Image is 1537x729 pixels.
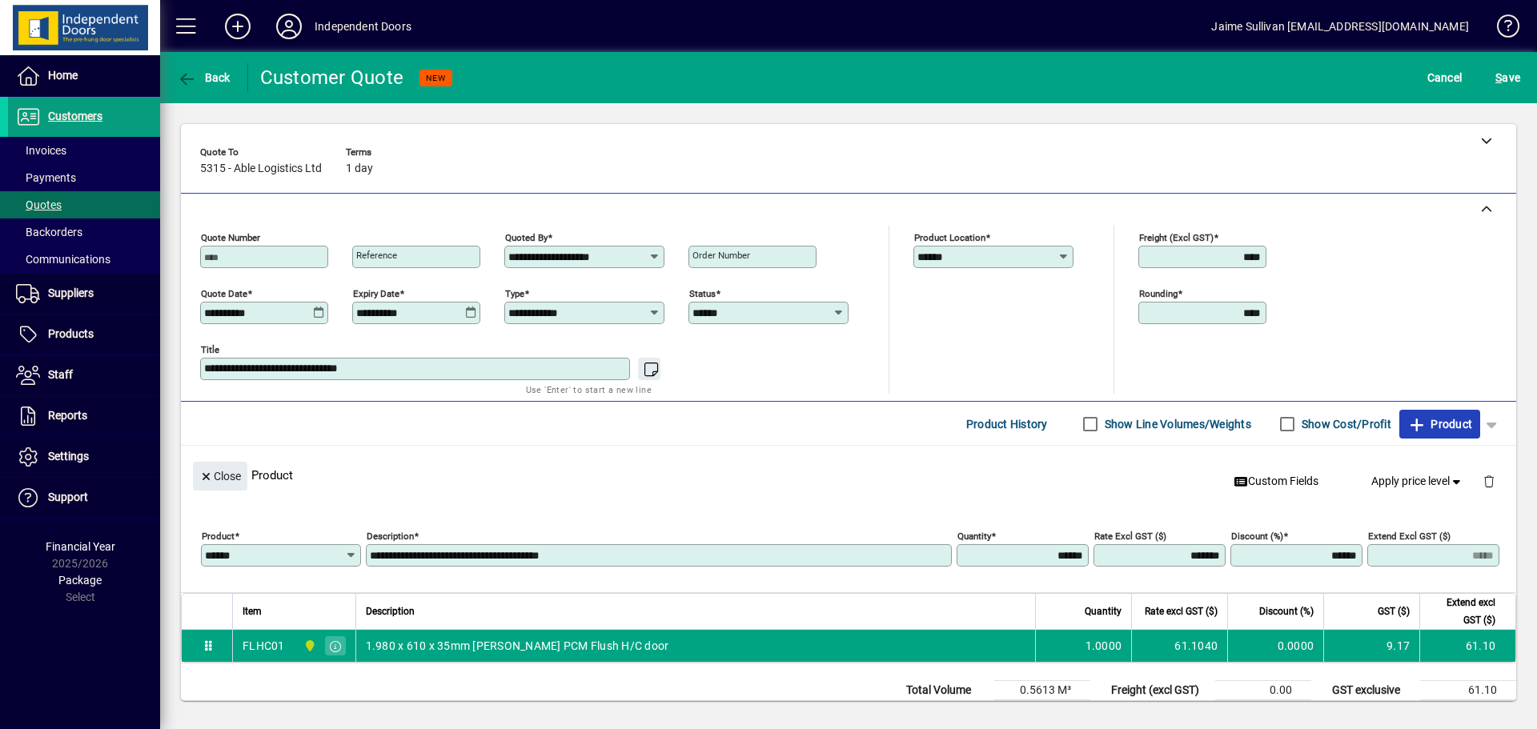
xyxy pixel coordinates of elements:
[199,463,241,490] span: Close
[1324,700,1420,719] td: GST
[1419,630,1515,662] td: 61.10
[1142,638,1218,654] div: 61.1040
[200,162,322,175] span: 5315 - Able Logistics Ltd
[1086,638,1122,654] span: 1.0000
[16,198,62,211] span: Quotes
[1423,63,1467,92] button: Cancel
[898,681,994,700] td: Total Volume
[260,65,404,90] div: Customer Quote
[8,274,160,314] a: Suppliers
[1420,700,1516,719] td: 9.17
[16,171,76,184] span: Payments
[1259,603,1314,620] span: Discount (%)
[173,63,235,92] button: Back
[1323,630,1419,662] td: 9.17
[48,286,94,299] span: Suppliers
[505,288,524,299] mat-label: Type
[1231,531,1283,542] mat-label: Discount (%)
[58,574,102,587] span: Package
[299,637,318,655] span: Timaru
[177,71,231,84] span: Back
[201,232,260,243] mat-label: Quote number
[189,468,251,483] app-page-header-button: Close
[16,144,66,157] span: Invoices
[8,396,160,436] a: Reports
[8,437,160,477] a: Settings
[201,288,247,299] mat-label: Quote date
[8,314,160,354] a: Products
[315,14,411,39] div: Independent Doors
[1085,603,1122,620] span: Quantity
[353,288,399,299] mat-label: Expiry date
[8,218,160,246] a: Backorders
[8,478,160,518] a: Support
[243,603,262,620] span: Item
[1399,410,1480,439] button: Product
[356,250,397,261] mat-label: Reference
[8,246,160,273] a: Communications
[366,638,669,654] span: 1.980 x 610 x 35mm [PERSON_NAME] PCM Flush H/C door
[1365,467,1471,496] button: Apply price level
[960,410,1054,439] button: Product History
[1103,700,1215,719] td: Rounding
[202,531,235,542] mat-label: Product
[1227,630,1323,662] td: 0.0000
[263,12,315,41] button: Profile
[1495,71,1502,84] span: S
[505,232,548,243] mat-label: Quoted by
[1470,474,1508,488] app-page-header-button: Delete
[8,164,160,191] a: Payments
[898,700,994,719] td: Total Weight
[1470,462,1508,500] button: Delete
[1227,467,1325,496] button: Custom Fields
[1430,594,1495,629] span: Extend excl GST ($)
[48,368,73,381] span: Staff
[994,700,1090,719] td: 0.0000 Kg
[966,411,1048,437] span: Product History
[181,446,1516,504] div: Product
[994,681,1090,700] td: 0.5613 M³
[1407,411,1472,437] span: Product
[1420,681,1516,700] td: 61.10
[1211,14,1469,39] div: Jaime Sullivan [EMAIL_ADDRESS][DOMAIN_NAME]
[526,380,652,399] mat-hint: Use 'Enter' to start a new line
[16,253,110,266] span: Communications
[1234,473,1318,490] span: Custom Fields
[201,344,219,355] mat-label: Title
[1491,63,1524,92] button: Save
[48,450,89,463] span: Settings
[243,638,285,654] div: FLHC01
[16,226,82,238] span: Backorders
[1324,681,1420,700] td: GST exclusive
[957,531,991,542] mat-label: Quantity
[1094,531,1166,542] mat-label: Rate excl GST ($)
[1495,65,1520,90] span: ave
[1102,416,1251,432] label: Show Line Volumes/Weights
[48,327,94,340] span: Products
[346,162,373,175] span: 1 day
[48,69,78,82] span: Home
[1215,681,1311,700] td: 0.00
[367,531,414,542] mat-label: Description
[48,409,87,422] span: Reports
[1298,416,1391,432] label: Show Cost/Profit
[1368,531,1451,542] mat-label: Extend excl GST ($)
[689,288,716,299] mat-label: Status
[160,63,248,92] app-page-header-button: Back
[212,12,263,41] button: Add
[46,540,115,553] span: Financial Year
[8,355,160,395] a: Staff
[48,110,102,122] span: Customers
[8,137,160,164] a: Invoices
[1145,603,1218,620] span: Rate excl GST ($)
[1371,473,1464,490] span: Apply price level
[193,462,247,491] button: Close
[1103,681,1215,700] td: Freight (excl GST)
[692,250,750,261] mat-label: Order number
[48,491,88,503] span: Support
[8,56,160,96] a: Home
[1427,65,1463,90] span: Cancel
[1485,3,1517,55] a: Knowledge Base
[1139,288,1178,299] mat-label: Rounding
[914,232,985,243] mat-label: Product location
